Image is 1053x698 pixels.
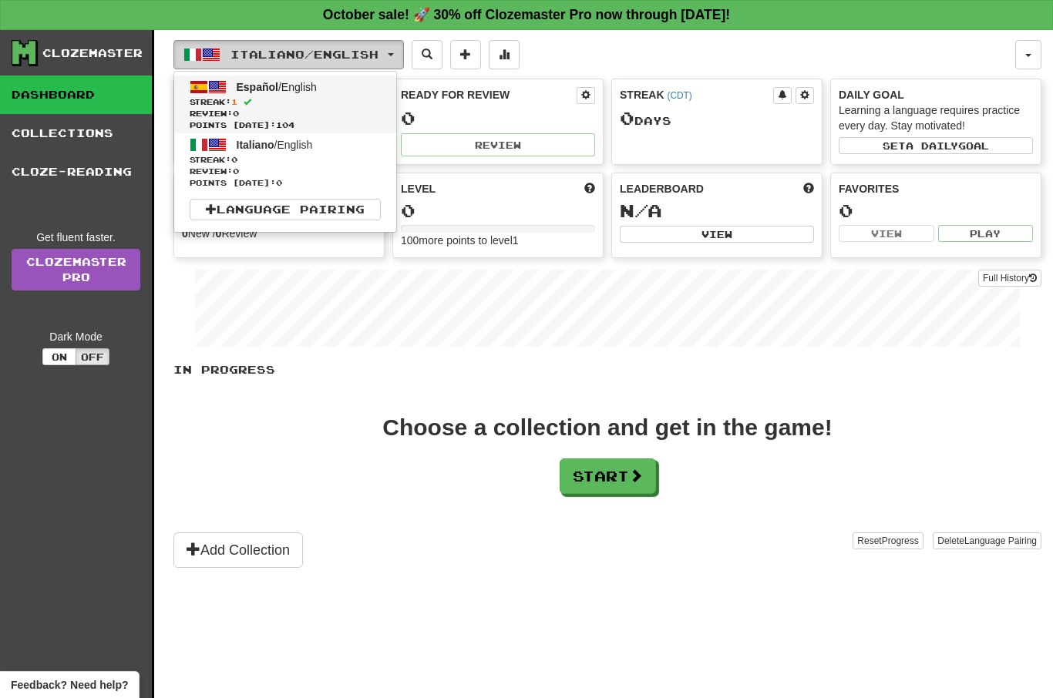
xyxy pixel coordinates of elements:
span: Points [DATE]: 0 [190,177,381,189]
span: / English [237,81,317,93]
span: Streak: [190,96,381,108]
span: Español [237,81,278,93]
span: 1 [231,97,237,106]
span: 0 [231,155,237,164]
a: Italiano/EnglishStreak:0 Review:0Points [DATE]:0 [174,133,396,191]
span: Streak: [190,154,381,166]
a: Language Pairing [190,199,381,220]
span: / English [237,139,313,151]
span: Italiano [237,139,274,151]
a: Español/EnglishStreak:1 Review:0Points [DATE]:104 [174,76,396,133]
span: Open feedback widget [11,677,128,693]
span: Review: 0 [190,166,381,177]
span: Points [DATE]: 104 [190,119,381,131]
span: Review: 0 [190,108,381,119]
